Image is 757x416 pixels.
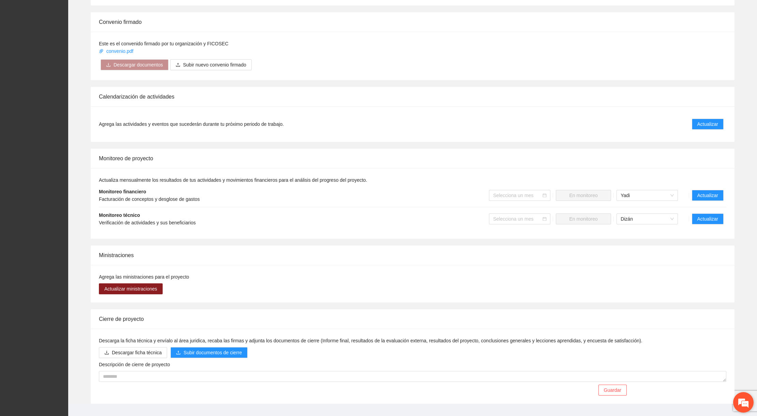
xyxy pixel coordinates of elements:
[118,207,125,214] span: Adjuntar un archivo
[697,215,718,223] span: Actualizar
[176,62,180,68] span: upload
[170,59,252,70] button: uploadSubir nuevo convenio firmado
[14,59,42,67] span: Perfecto
[99,246,726,265] div: Ministraciones
[170,350,247,355] span: uploadSubir documentos de cierre
[19,109,124,144] div: 12:44 PM
[9,169,95,182] div: 1:31 PM
[14,74,88,81] span: No hay de que [PERSON_NAME]
[106,62,111,68] span: download
[692,119,724,130] button: Actualizar
[99,338,642,343] span: Descarga la ficha técnica y envíalo al área juridica, recaba las firmas y adjunta los documentos ...
[692,190,724,201] button: Actualizar
[9,56,47,70] div: 12:43 PM
[99,309,726,329] div: Cierre de proyecto
[12,102,121,107] div: [PERSON_NAME]
[170,347,247,358] button: uploadSubir documentos de cierre
[108,207,115,214] span: Enviar mensaje de voz
[99,49,104,54] span: paper-clip
[9,71,93,84] div: 12:43 PM
[99,347,167,358] button: downloadDescargar ficha técnica
[99,177,367,183] span: Actualiza mensualmente los resultados de tus actividades y movimientos financieros para el anális...
[598,385,627,396] button: Guardar
[99,371,726,382] textarea: Descripción de cierre de proyecto
[99,212,140,218] strong: Monitoreo técnico
[99,196,200,202] span: Facturación de conceptos y desglose de gastos
[30,33,109,42] div: Josselin Bravo
[14,88,110,95] span: ¿Hay algo mas en lo que pueda ayudarte?
[104,285,157,293] span: Actualizar ministraciones
[14,172,91,179] span: ¿Puedes explicarme tu solicitud?
[99,149,726,168] div: Monitoreo de proyecto
[99,220,196,225] span: Verificación de actividades y sus beneficiarios
[99,41,228,46] span: Este es el convenido firmado por tu organización y FICOSEC
[170,62,252,68] span: uploadSubir nuevo convenio firmado
[24,112,120,142] span: una duda, habra forma que desde el perfil de coordinador de proyecto, se agreguen los botones par...
[12,148,124,153] div: [PERSON_NAME]
[697,120,718,128] span: Actualizar
[99,87,726,106] div: Calendarización de actividades
[604,386,621,394] span: Guardar
[692,213,724,224] button: Actualizar
[99,120,284,128] span: Agrega las actividades y eventos que sucederán durante tu próximo periodo de trabajo.
[543,193,547,197] span: calendar
[99,350,167,355] a: downloadDescargar ficha técnica
[9,155,91,168] div: 1:30 PM
[99,48,135,54] a: convenio.pdf
[14,158,87,165] span: Disculpa por apenas responder
[697,192,718,199] span: Actualizar
[9,85,115,98] div: 12:43 PM
[101,59,168,70] button: downloadDescargar documentos
[99,361,170,368] label: Descripción de cierre de proyecto
[108,190,114,196] span: Más acciones
[112,349,162,356] span: Descargar ficha técnica
[104,350,109,356] span: download
[543,217,547,221] span: calendar
[99,286,163,292] a: Actualizar ministraciones
[99,189,146,194] strong: Monitoreo financiero
[3,198,130,223] textarea: Escriba su mensaje y pulse “Intro”
[183,349,242,356] span: Subir documentos de cierre
[114,61,163,69] span: Descargar documentos
[117,190,124,196] span: Finalizar chat
[99,283,163,294] button: Actualizar ministraciones
[34,58,42,66] em: Star struck
[9,183,115,204] div: 1:31 PM
[112,3,128,20] div: Minimizar ventana de chat en vivo
[183,61,246,69] span: Subir nuevo convenio firmado
[99,274,189,280] span: Agrega las ministraciones para el proyecto
[99,12,726,32] div: Convenio firmado
[621,190,674,200] span: Yadi
[176,350,181,356] span: upload
[621,214,674,224] span: Dizán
